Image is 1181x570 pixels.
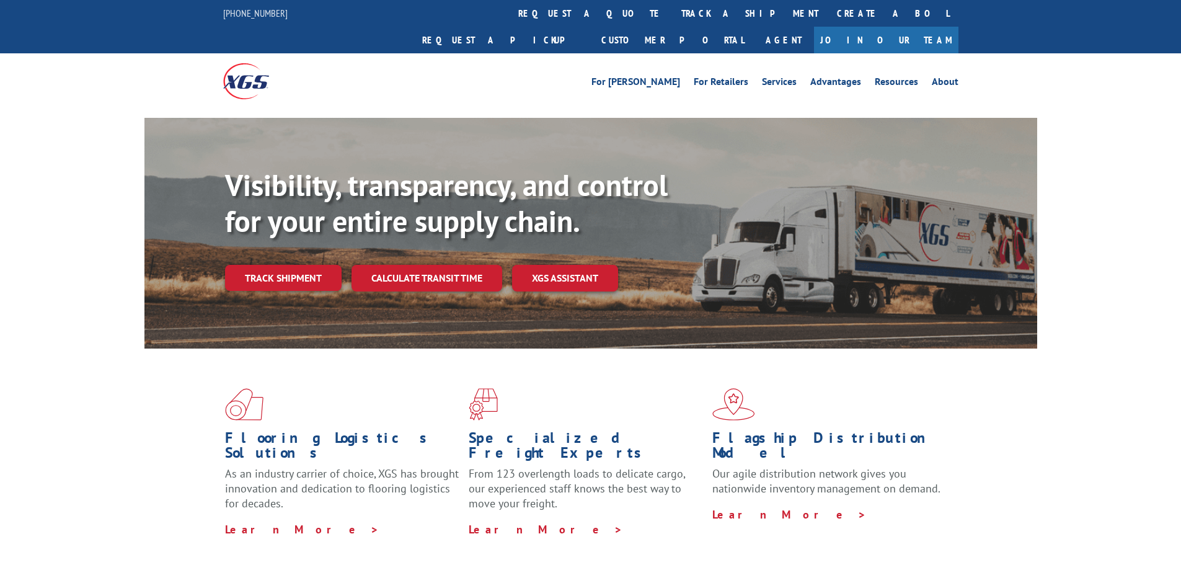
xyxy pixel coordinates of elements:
p: From 123 overlength loads to delicate cargo, our experienced staff knows the best way to move you... [469,466,703,522]
a: Request a pickup [413,27,592,53]
a: For [PERSON_NAME] [591,77,680,91]
a: About [932,77,958,91]
a: Calculate transit time [352,265,502,292]
img: xgs-icon-focused-on-flooring-red [469,388,498,421]
a: [PHONE_NUMBER] [223,7,288,19]
h1: Flagship Distribution Model [712,430,947,466]
a: Track shipment [225,265,342,291]
span: As an industry carrier of choice, XGS has brought innovation and dedication to flooring logistics... [225,466,459,510]
img: xgs-icon-total-supply-chain-intelligence-red [225,388,263,421]
a: Customer Portal [592,27,753,53]
a: Learn More > [225,522,379,537]
a: Join Our Team [814,27,958,53]
a: Resources [875,77,918,91]
a: Learn More > [469,522,623,537]
a: Learn More > [712,507,867,522]
a: Advantages [810,77,861,91]
a: XGS ASSISTANT [512,265,618,292]
a: Services [762,77,797,91]
b: Visibility, transparency, and control for your entire supply chain. [225,166,668,240]
a: Agent [753,27,814,53]
img: xgs-icon-flagship-distribution-model-red [712,388,755,421]
a: For Retailers [694,77,748,91]
span: Our agile distribution network gives you nationwide inventory management on demand. [712,466,940,496]
h1: Specialized Freight Experts [469,430,703,466]
h1: Flooring Logistics Solutions [225,430,459,466]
